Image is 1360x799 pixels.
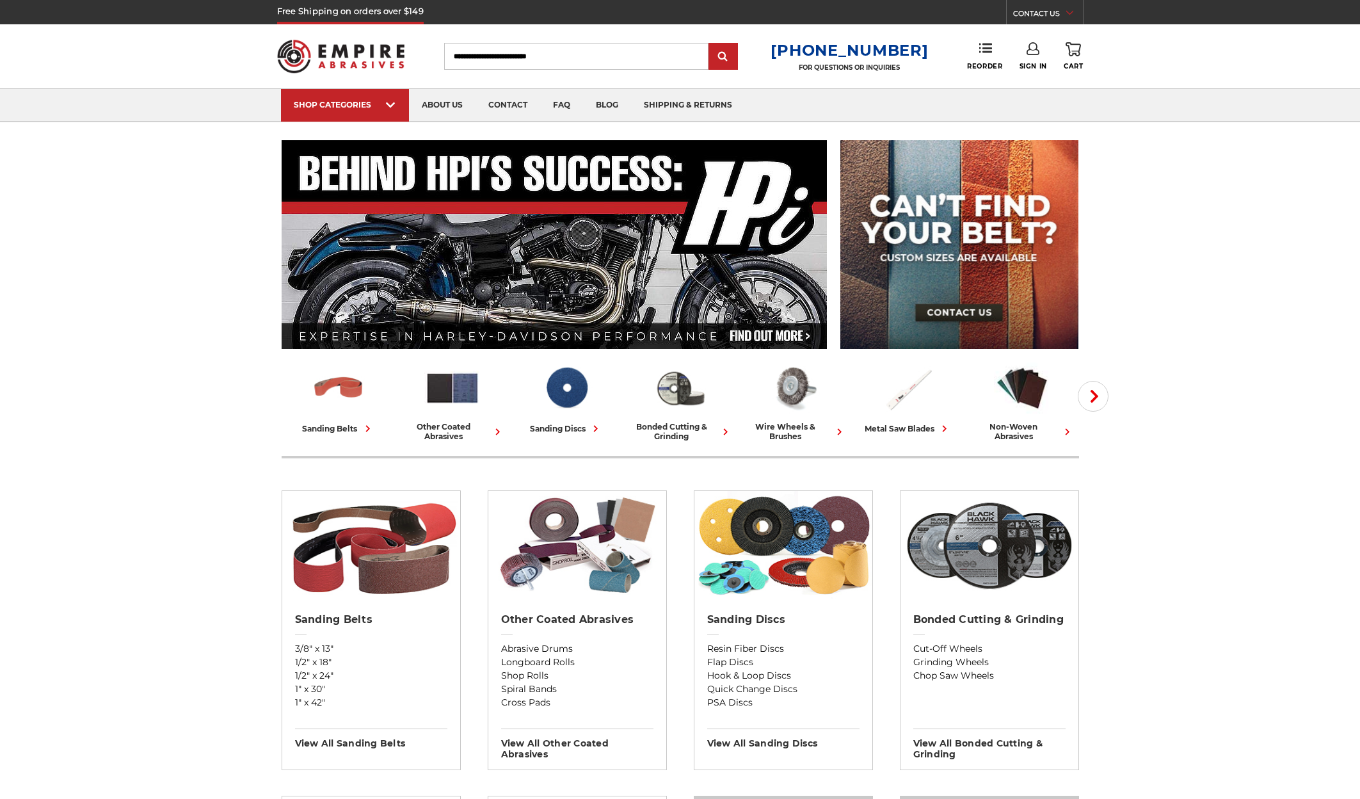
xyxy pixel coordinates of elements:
span: Reorder [967,62,1002,70]
div: wire wheels & brushes [742,422,846,441]
img: Other Coated Abrasives [488,491,666,600]
img: promo banner for custom belts. [840,140,1078,349]
h2: Sanding Belts [295,613,447,626]
a: Cross Pads [501,696,653,709]
a: blog [583,89,631,122]
div: non-woven abrasives [970,422,1074,441]
img: Empire Abrasives [277,31,405,81]
a: 3/8" x 13" [295,642,447,656]
a: faq [540,89,583,122]
img: Bonded Cutting & Grinding [900,491,1078,600]
a: 1/2" x 24" [295,669,447,682]
img: Banner for an interview featuring Horsepower Inc who makes Harley performance upgrades featured o... [282,140,828,349]
img: Sanding Belts [282,491,460,600]
a: metal saw blades [856,360,960,435]
h3: View All sanding discs [707,729,860,749]
a: other coated abrasives [401,360,504,441]
a: CONTACT US [1013,6,1083,24]
a: Cart [1064,42,1083,70]
h3: View All bonded cutting & grinding [913,729,1066,760]
div: bonded cutting & grinding [628,422,732,441]
a: PSA Discs [707,696,860,709]
a: Spiral Bands [501,682,653,696]
a: bonded cutting & grinding [628,360,732,441]
img: Non-woven Abrasives [994,360,1050,416]
h3: View All other coated abrasives [501,729,653,760]
a: Hook & Loop Discs [707,669,860,682]
a: Resin Fiber Discs [707,642,860,656]
a: Chop Saw Wheels [913,669,1066,682]
button: Next [1078,381,1108,412]
a: Shop Rolls [501,669,653,682]
span: Cart [1064,62,1083,70]
input: Submit [710,44,736,70]
div: sanding discs [530,422,602,435]
a: contact [476,89,540,122]
a: 1" x 30" [295,682,447,696]
a: Flap Discs [707,656,860,669]
a: Quick Change Discs [707,682,860,696]
a: wire wheels & brushes [742,360,846,441]
a: about us [409,89,476,122]
img: Wire Wheels & Brushes [766,360,822,416]
img: Sanding Belts [310,360,367,416]
a: Cut-Off Wheels [913,642,1066,656]
a: sanding discs [515,360,618,435]
a: shipping & returns [631,89,745,122]
h2: Other Coated Abrasives [501,613,653,626]
div: metal saw blades [865,422,951,435]
a: non-woven abrasives [970,360,1074,441]
h2: Sanding Discs [707,613,860,626]
a: 1" x 42" [295,696,447,709]
img: Other Coated Abrasives [424,360,481,416]
a: Reorder [967,42,1002,70]
img: Metal Saw Blades [880,360,936,416]
img: Bonded Cutting & Grinding [652,360,708,416]
a: Grinding Wheels [913,656,1066,669]
a: sanding belts [287,360,390,435]
img: Sanding Discs [538,360,595,416]
a: 1/2" x 18" [295,656,447,669]
div: SHOP CATEGORIES [294,100,396,109]
span: Sign In [1020,62,1047,70]
div: other coated abrasives [401,422,504,441]
h2: Bonded Cutting & Grinding [913,613,1066,626]
a: [PHONE_NUMBER] [771,41,928,60]
p: FOR QUESTIONS OR INQUIRIES [771,63,928,72]
a: Longboard Rolls [501,656,653,669]
div: sanding belts [303,422,374,435]
a: Abrasive Drums [501,642,653,656]
h3: View All sanding belts [295,729,447,749]
img: Sanding Discs [694,491,872,600]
